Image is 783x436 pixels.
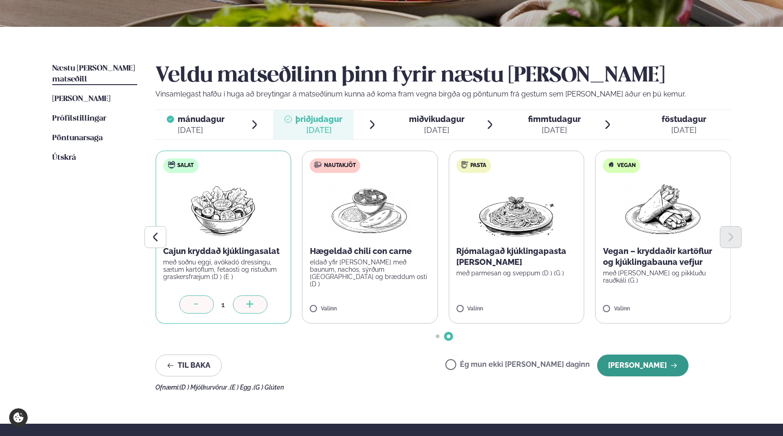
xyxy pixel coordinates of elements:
span: Nautakjöt [324,162,356,169]
p: með parmesan og sveppum (D ) (G ) [456,269,577,277]
p: Hægeldað chili con carne [310,246,430,257]
span: Go to slide 1 [436,335,439,338]
span: Næstu [PERSON_NAME] matseðill [52,65,135,83]
button: Til baka [155,355,222,376]
span: (G ) Glúten [254,384,284,391]
p: Vegan – kryddaðir kartöflur og kjúklingabauna vefjur [603,246,723,268]
img: pasta.svg [461,161,468,168]
div: [DATE] [528,125,581,136]
span: mánudagur [178,114,224,124]
p: með soðnu eggi, avókadó dressingu, sætum kartöflum, fetaosti og ristuðum graskersfræjum (D ) (E ) [163,259,284,280]
img: Spagetti.png [476,180,556,238]
div: 1 [214,299,233,310]
img: Salad.png [183,180,264,238]
span: föstudagur [662,114,706,124]
a: Prófílstillingar [52,113,106,124]
span: (D ) Mjólkurvörur , [180,384,230,391]
p: með [PERSON_NAME] og pikkluðu rauðkáli (G ) [603,269,723,284]
span: (E ) Egg , [230,384,254,391]
a: Pöntunarsaga [52,133,103,144]
img: Curry-Rice-Naan.png [330,180,410,238]
span: [PERSON_NAME] [52,95,110,103]
span: Vegan [617,162,636,169]
div: Ofnæmi: [155,384,731,391]
a: [PERSON_NAME] [52,94,110,105]
span: Prófílstillingar [52,115,106,122]
span: Salat [177,162,194,169]
button: Previous slide [145,226,166,248]
p: eldað yfir [PERSON_NAME] með baunum, nachos, sýrðum [GEOGRAPHIC_DATA] og bræddum osti (D ) [310,259,430,288]
a: Útskrá [52,152,76,163]
img: beef.svg [314,161,322,168]
p: Rjómalagað kjúklingapasta [PERSON_NAME] [456,246,577,268]
span: miðvikudagur [409,114,464,124]
span: þriðjudagur [295,114,342,124]
img: Wraps.png [623,180,703,238]
a: Cookie settings [9,408,28,427]
img: Vegan.svg [608,161,615,168]
div: [DATE] [295,125,342,136]
div: [DATE] [662,125,706,136]
button: [PERSON_NAME] [597,355,688,376]
span: Go to slide 2 [447,335,450,338]
button: Next slide [720,226,742,248]
span: Útskrá [52,154,76,162]
div: [DATE] [409,125,464,136]
p: Vinsamlegast hafðu í huga að breytingar á matseðlinum kunna að koma fram vegna birgða og pöntunum... [155,89,731,100]
span: Pöntunarsaga [52,134,103,142]
p: Cajun kryddað kjúklingasalat [163,246,284,257]
img: salad.svg [168,161,175,168]
h2: Veldu matseðilinn þinn fyrir næstu [PERSON_NAME] [155,63,731,89]
span: Pasta [470,162,486,169]
span: fimmtudagur [528,114,581,124]
a: Næstu [PERSON_NAME] matseðill [52,63,137,85]
div: [DATE] [178,125,224,136]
